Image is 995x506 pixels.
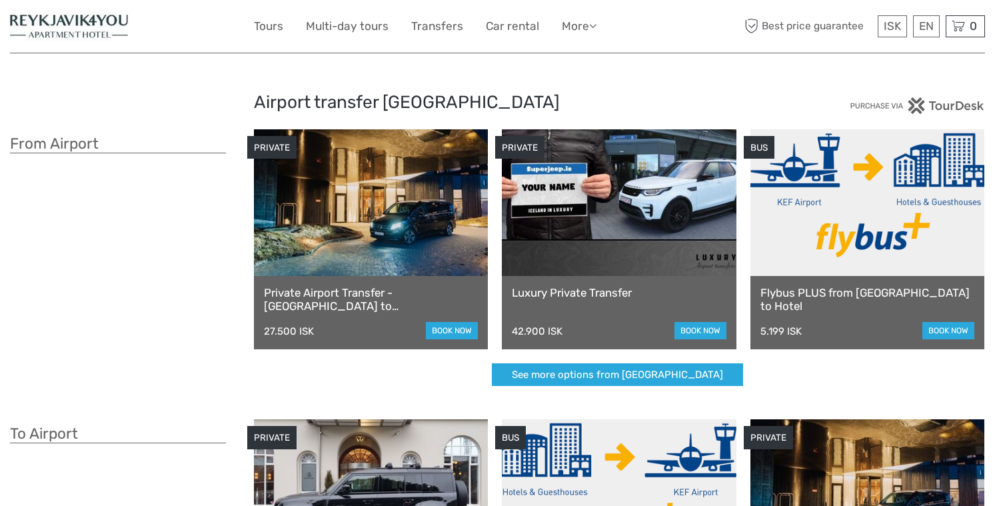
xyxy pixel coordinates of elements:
a: Flybus PLUS from [GEOGRAPHIC_DATA] to Hotel [760,286,974,313]
a: book now [674,322,726,339]
div: BUS [495,426,526,449]
span: ISK [884,19,901,33]
span: Best price guarantee [741,15,874,37]
img: 6-361f32cd-14e7-48eb-9e68-625e5797bc9e_logo_small.jpg [10,10,128,43]
a: Luxury Private Transfer [512,286,726,299]
a: Private Airport Transfer - [GEOGRAPHIC_DATA] to [GEOGRAPHIC_DATA] [264,286,478,313]
a: Tours [254,17,283,36]
h3: From Airport [10,135,226,153]
div: BUS [744,136,774,159]
span: 0 [968,19,979,33]
a: Multi-day tours [306,17,389,36]
div: 27.500 ISK [264,325,314,337]
div: 42.900 ISK [512,325,562,337]
a: Transfers [411,17,463,36]
div: PRIVATE [247,426,297,449]
h3: To Airport [10,425,226,443]
div: 5.199 ISK [760,325,802,337]
a: book now [426,322,478,339]
a: See more options from [GEOGRAPHIC_DATA] [492,363,743,387]
a: book now [922,322,974,339]
img: PurchaseViaTourDesk.png [850,97,985,114]
div: PRIVATE [744,426,793,449]
div: EN [913,15,940,37]
h2: Airport transfer [GEOGRAPHIC_DATA] [254,92,742,113]
div: PRIVATE [247,136,297,159]
a: Car rental [486,17,539,36]
div: PRIVATE [495,136,544,159]
a: More [562,17,596,36]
